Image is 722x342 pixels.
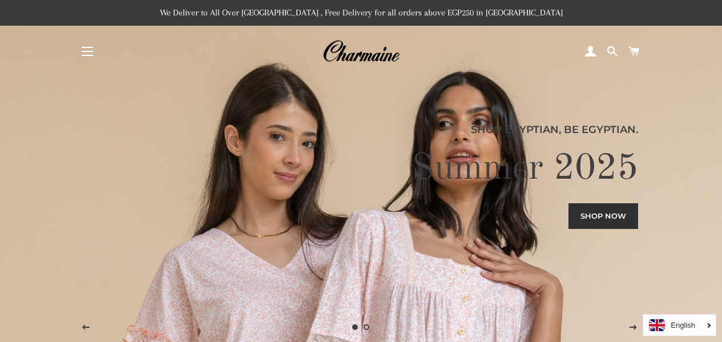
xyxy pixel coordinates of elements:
[84,146,638,192] h2: Summer 2025
[619,313,647,342] button: Next slide
[671,321,695,329] i: English
[361,321,373,333] a: Load slide 2
[322,39,400,64] img: Charmaine Egypt
[350,321,361,333] a: Slide 1, current
[649,319,710,331] a: English
[84,122,638,138] p: Shop Egyptian, Be Egyptian.
[568,203,638,228] a: Shop now
[71,313,100,342] button: Previous slide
